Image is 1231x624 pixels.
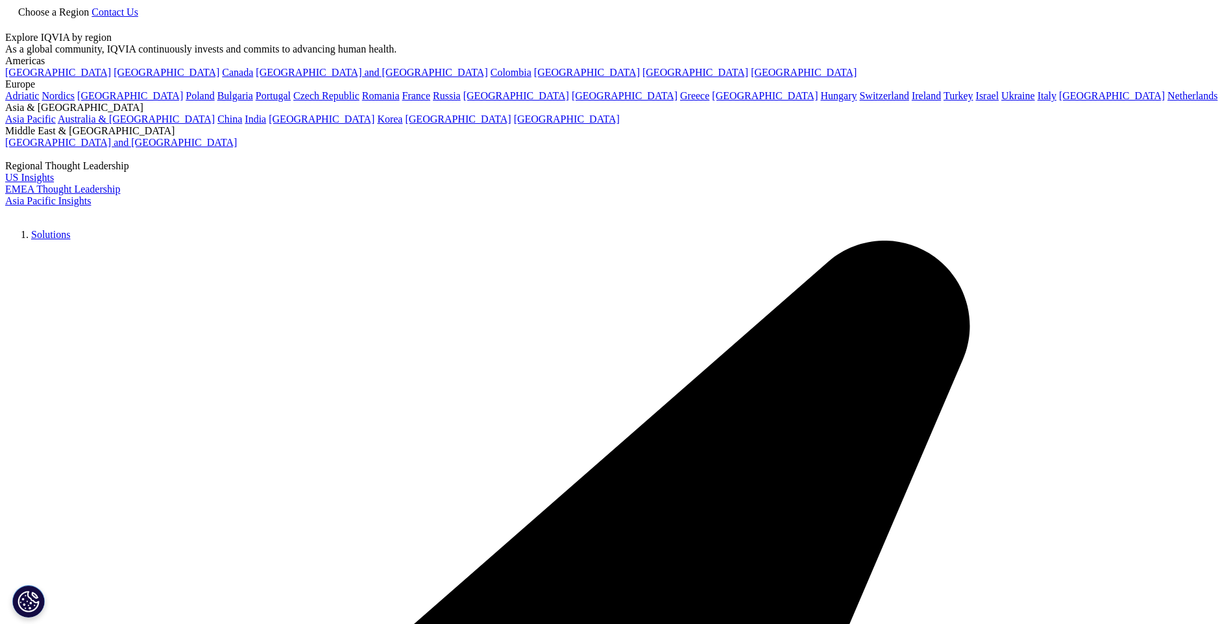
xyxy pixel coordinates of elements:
[186,90,214,101] a: Poland
[42,90,75,101] a: Nordics
[751,67,857,78] a: [GEOGRAPHIC_DATA]
[5,32,1226,43] div: Explore IQVIA by region
[680,90,709,101] a: Greece
[31,229,70,240] a: Solutions
[5,184,120,195] a: EMEA Thought Leadership
[293,90,360,101] a: Czech Republic
[5,102,1226,114] div: Asia & [GEOGRAPHIC_DATA]
[5,114,56,125] a: Asia Pacific
[5,125,1226,137] div: Middle East & [GEOGRAPHIC_DATA]
[514,114,620,125] a: [GEOGRAPHIC_DATA]
[5,195,91,206] a: Asia Pacific Insights
[572,90,677,101] a: [GEOGRAPHIC_DATA]
[463,90,569,101] a: [GEOGRAPHIC_DATA]
[976,90,999,101] a: Israel
[402,90,431,101] a: France
[245,114,266,125] a: India
[859,90,908,101] a: Switzerland
[912,90,941,101] a: Ireland
[91,6,138,18] a: Contact Us
[534,67,640,78] a: [GEOGRAPHIC_DATA]
[256,90,291,101] a: Portugal
[5,90,39,101] a: Adriatic
[5,43,1226,55] div: As a global community, IQVIA continuously invests and commits to advancing human health.
[377,114,402,125] a: Korea
[5,78,1226,90] div: Europe
[256,67,487,78] a: [GEOGRAPHIC_DATA] and [GEOGRAPHIC_DATA]
[114,67,219,78] a: [GEOGRAPHIC_DATA]
[820,90,857,101] a: Hungary
[1167,90,1217,101] a: Netherlands
[217,114,242,125] a: China
[222,67,253,78] a: Canada
[944,90,973,101] a: Turkey
[1059,90,1165,101] a: [GEOGRAPHIC_DATA]
[12,585,45,618] button: Cookies Settings
[5,172,54,183] a: US Insights
[1001,90,1035,101] a: Ukraine
[5,137,237,148] a: [GEOGRAPHIC_DATA] and [GEOGRAPHIC_DATA]
[5,55,1226,67] div: Americas
[269,114,374,125] a: [GEOGRAPHIC_DATA]
[1038,90,1056,101] a: Italy
[433,90,461,101] a: Russia
[362,90,400,101] a: Romania
[405,114,511,125] a: [GEOGRAPHIC_DATA]
[5,67,111,78] a: [GEOGRAPHIC_DATA]
[491,67,531,78] a: Colombia
[58,114,215,125] a: Australia & [GEOGRAPHIC_DATA]
[712,90,818,101] a: [GEOGRAPHIC_DATA]
[217,90,253,101] a: Bulgaria
[77,90,183,101] a: [GEOGRAPHIC_DATA]
[5,160,1226,172] div: Regional Thought Leadership
[642,67,748,78] a: [GEOGRAPHIC_DATA]
[18,6,89,18] span: Choose a Region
